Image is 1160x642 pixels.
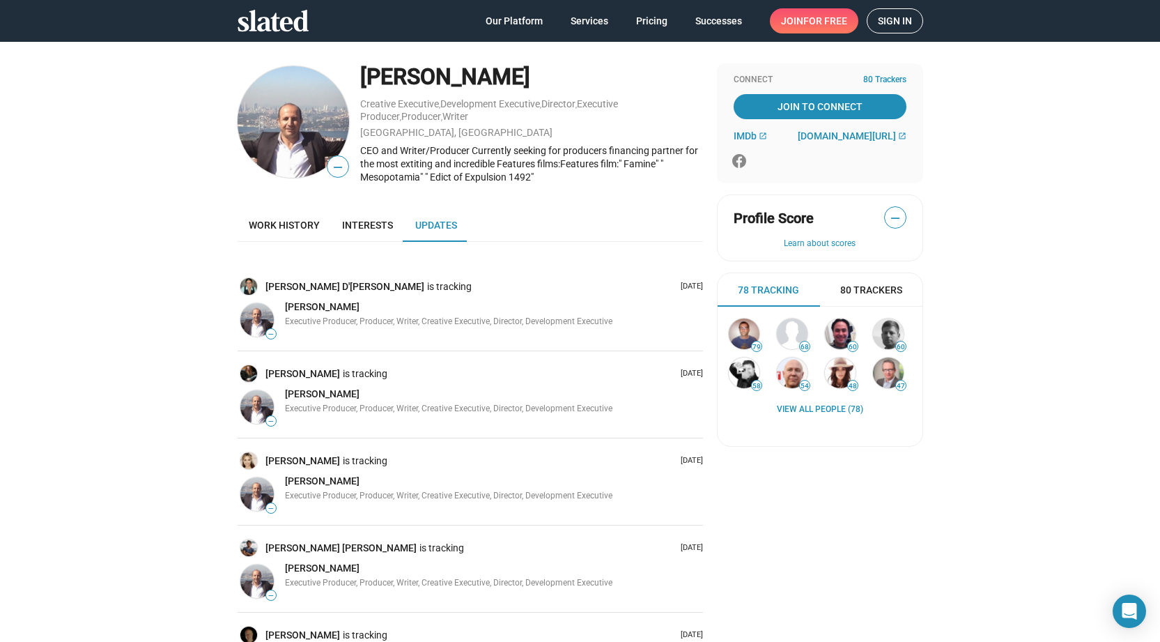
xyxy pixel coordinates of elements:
div: Connect [734,75,906,86]
span: 80 Trackers [863,75,906,86]
a: Successes [684,8,753,33]
span: Interests [342,220,393,231]
a: Work history [238,208,331,242]
span: [DOMAIN_NAME][URL] [798,130,896,142]
span: Sign in [878,9,912,33]
img: Omer Sarikaya [240,477,274,511]
img: Stefan Sonnenfeld [729,319,759,349]
span: 80 Trackers [840,284,902,297]
span: Our Platform [486,8,543,33]
span: — [266,592,276,599]
span: — [885,209,906,227]
a: Producer [401,111,441,122]
a: [PERSON_NAME] [265,367,343,381]
span: 68 [800,343,810,351]
span: , [400,114,401,121]
span: [PERSON_NAME] [285,388,359,399]
span: 48 [848,382,858,390]
img: Abigail Spencer [825,358,856,388]
a: [PERSON_NAME] [PERSON_NAME] [265,542,419,555]
img: Omer Sarikaya [240,303,274,337]
span: [PERSON_NAME] [285,475,359,487]
img: Serah Henesey [240,452,257,469]
a: [PERSON_NAME] [285,562,359,575]
p: [DATE] [675,630,703,641]
span: IMDb [734,130,757,142]
span: Profile Score [734,209,814,228]
img: Toni D'Antonio [240,278,257,295]
span: Successes [695,8,742,33]
p: [DATE] [675,369,703,379]
a: Director [541,98,575,109]
div: CEO and Writer/Producer Currently seeking for producers financing partner for the most extiting a... [360,144,703,183]
span: 78 Tracking [738,284,799,297]
a: [PERSON_NAME] [265,629,343,642]
span: 58 [752,382,761,390]
span: is tracking [343,629,390,642]
a: [GEOGRAPHIC_DATA], [GEOGRAPHIC_DATA] [360,127,552,138]
a: IMDb [734,130,767,142]
img: Ted Hope [873,358,904,388]
span: , [540,101,541,109]
img: Mehmet Emin Yıldırım [240,540,257,556]
a: Development Executive [440,98,540,109]
a: [PERSON_NAME] [285,388,359,401]
span: , [441,114,442,121]
a: Writer [442,111,468,122]
a: View all People (78) [777,404,863,415]
a: [PERSON_NAME] D'[PERSON_NAME] [265,280,427,293]
span: — [327,158,348,176]
a: [PERSON_NAME] [285,300,359,314]
div: [PERSON_NAME] [360,62,703,92]
div: Open Intercom Messenger [1113,595,1146,628]
span: is tracking [419,542,467,555]
span: Services [571,8,608,33]
span: 79 [752,343,761,351]
a: [DOMAIN_NAME][URL] [798,130,906,142]
a: Interests [331,208,404,242]
span: Executive Producer, Producer, Writer, Creative Executive, Director, Development Executive [285,404,612,413]
span: Updates [415,220,457,231]
img: Michael Giannantonio [729,358,759,388]
a: [PERSON_NAME] [265,454,343,468]
span: 54 [800,382,810,390]
a: Creative Executive [360,98,439,109]
span: is tracking [427,280,474,293]
span: [PERSON_NAME] [285,301,359,312]
span: Join To Connect [736,94,904,119]
a: Our Platform [474,8,554,33]
span: Pricing [636,8,667,33]
span: — [266,330,276,338]
span: [PERSON_NAME] [285,563,359,574]
mat-icon: open_in_new [898,132,906,140]
span: is tracking [343,367,390,381]
span: Work history [249,220,320,231]
img: Colin Vaines [777,358,807,388]
span: 60 [896,343,906,351]
span: 47 [896,382,906,390]
a: Sign in [867,8,923,33]
a: Updates [404,208,468,242]
img: Omer Sarikaya [240,565,274,598]
img: Oren Peli [873,319,904,349]
span: , [575,101,577,109]
p: [DATE] [675,282,703,292]
p: [DATE] [675,543,703,553]
a: [PERSON_NAME] [285,475,359,488]
p: [DATE] [675,456,703,466]
a: Pricing [625,8,679,33]
mat-icon: open_in_new [759,132,767,140]
img: Omer Sarikaya [240,390,274,424]
a: Services [559,8,619,33]
a: Joinfor free [770,8,858,33]
img: Omer Sarikaya [238,66,349,178]
span: Executive Producer, Producer, Writer, Creative Executive, Director, Development Executive [285,578,612,588]
button: Learn about scores [734,238,906,250]
span: — [266,505,276,512]
img: Mike Hall [240,365,257,382]
img: Richard Hicks [777,319,807,349]
img: Darren Goldberg [825,319,856,349]
span: 60 [848,343,858,351]
span: , [439,101,440,109]
a: Join To Connect [734,94,906,119]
